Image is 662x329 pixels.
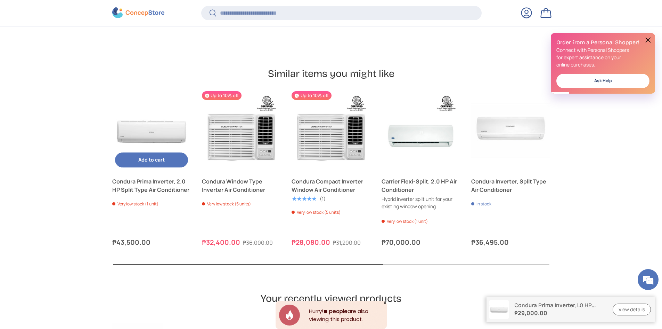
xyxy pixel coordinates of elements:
button: Add to cart [115,152,188,167]
a: Carrier Flexi-Split, 2.0 HP Air Conditioner [382,91,460,170]
p: Connect with Personal Shoppers for expert assistance on your online purchases. [556,46,649,68]
h2: Your recently viewed products [112,292,550,305]
h2: Order from a Personal Shopper! [556,39,649,46]
div: Minimize live chat window [114,3,131,20]
span: We're online! [40,88,96,158]
a: Ask Help [556,74,649,88]
a: Condura Compact Inverter Window Air Conditioner [292,91,370,170]
a: Condura Prima Inverter, 2.0 HP Split Type Air Conditioner [112,91,191,170]
a: Carrier Flexi-Split, 2.0 HP Air Conditioner [382,177,460,194]
a: Condura Prima Inverter, 2.0 HP Split Type Air Conditioner [112,177,191,194]
span: Up to 10% off [202,91,242,100]
a: View details [613,304,651,316]
div: Chat with us now [36,39,117,48]
strong: ₱29,000.00 [514,309,604,317]
a: Condura Window Type Inverter Air Conditioner [202,177,280,194]
p: Condura Prima Inverter, 1.0 HP Split Type Air Conditioner [514,302,604,308]
a: Condura Inverter, Split Type Air Conditioner [471,177,550,194]
textarea: Type your message and hit 'Enter' [3,190,132,214]
a: Condura Compact Inverter Window Air Conditioner [292,177,370,194]
h2: Similar items you might like [112,67,550,80]
span: Add to cart [138,156,165,163]
img: ConcepStore [112,8,164,18]
span: Up to 10% off [292,91,331,100]
a: Condura Inverter, Split Type Air Conditioner [471,91,550,170]
a: Condura Window Type Inverter Air Conditioner [202,91,280,170]
div: Close [383,301,387,305]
